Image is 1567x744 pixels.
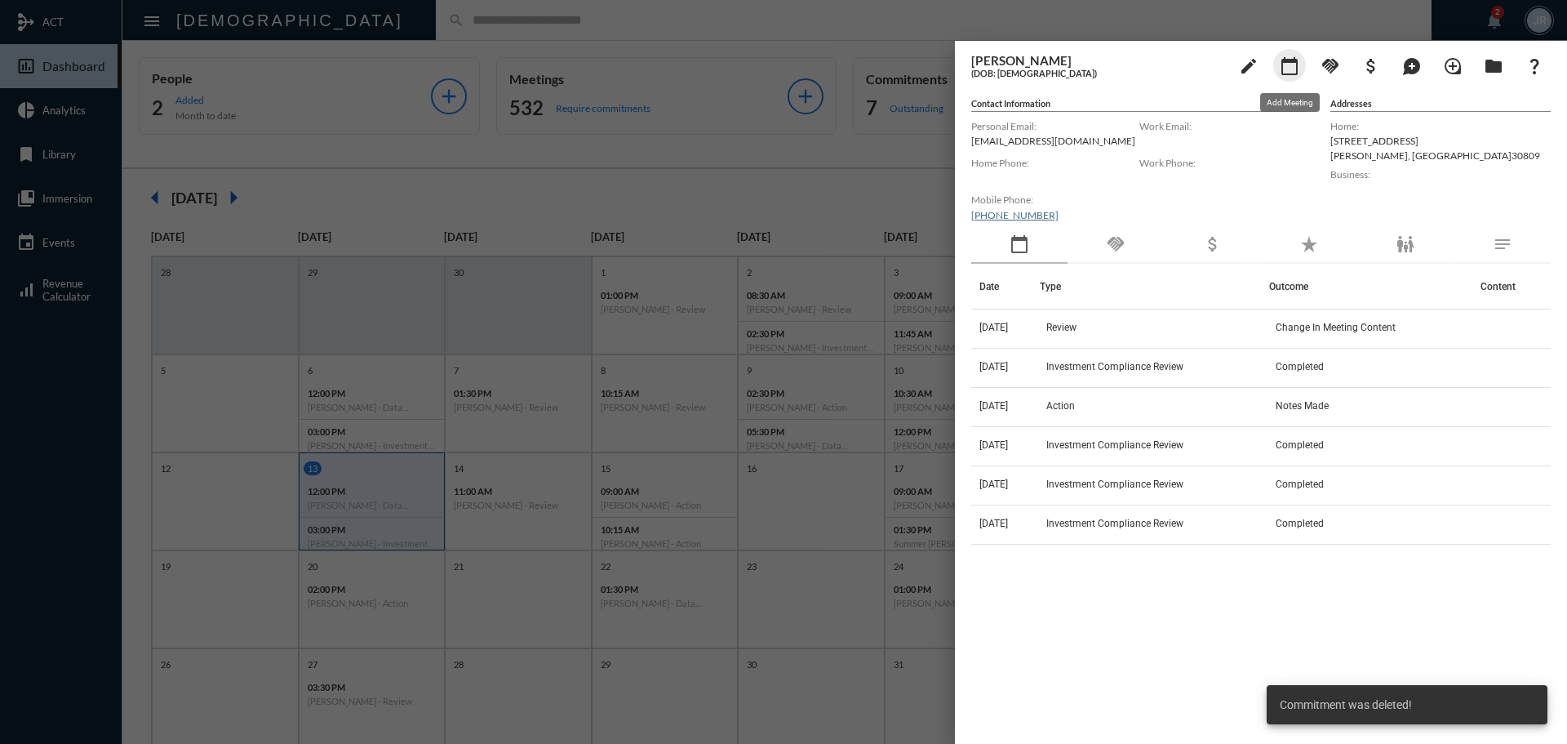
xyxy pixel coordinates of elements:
[971,68,1224,78] h5: (DOB: [DEMOGRAPHIC_DATA])
[1321,56,1340,76] mat-icon: handshake
[971,264,1040,310] th: Date
[1046,439,1183,451] span: Investment Compliance Review
[1273,49,1306,82] button: Add meeting
[1276,322,1396,333] span: Change In Meeting Content
[979,322,1008,333] span: [DATE]
[1493,234,1512,254] mat-icon: notes
[971,209,1059,221] a: [PHONE_NUMBER]
[1046,479,1183,490] span: Investment Compliance Review
[979,439,1008,451] span: [DATE]
[1402,56,1422,76] mat-icon: maps_ugc
[1484,56,1503,76] mat-icon: folder
[971,98,1307,112] h5: Contact Information
[1260,93,1320,112] div: Add Meeting
[971,157,1139,169] label: Home Phone:
[979,479,1008,490] span: [DATE]
[1443,56,1463,76] mat-icon: loupe
[971,53,1224,68] h3: [PERSON_NAME]
[1280,56,1299,76] mat-icon: calendar_today
[971,135,1139,147] p: [EMAIL_ADDRESS][DOMAIN_NAME]
[1276,439,1324,451] span: Completed
[1525,56,1544,76] mat-icon: question_mark
[1046,322,1076,333] span: Review
[1396,234,1415,254] mat-icon: family_restroom
[1355,49,1387,82] button: Add Business
[1040,264,1269,310] th: Type
[1046,518,1183,529] span: Investment Compliance Review
[971,194,1139,206] label: Mobile Phone:
[1232,49,1265,82] button: edit person
[1330,120,1551,132] label: Home:
[1436,49,1469,82] button: Add Introduction
[1106,234,1125,254] mat-icon: handshake
[1396,49,1428,82] button: Add Mention
[1330,135,1551,147] p: [STREET_ADDRESS]
[1314,49,1347,82] button: Add Commitment
[1139,157,1307,169] label: Work Phone:
[1472,264,1551,310] th: Content
[1299,234,1319,254] mat-icon: star_rate
[1280,697,1412,713] span: Commitment was deleted!
[979,400,1008,412] span: [DATE]
[979,361,1008,372] span: [DATE]
[1269,264,1472,310] th: Outcome
[1046,361,1183,372] span: Investment Compliance Review
[1330,98,1551,112] h5: Addresses
[1330,149,1551,162] p: [PERSON_NAME] , [GEOGRAPHIC_DATA] 30809
[1276,400,1329,412] span: Notes Made
[1203,234,1223,254] mat-icon: attach_money
[1239,56,1258,76] mat-icon: edit
[971,120,1139,132] label: Personal Email:
[1139,120,1307,132] label: Work Email:
[1477,49,1510,82] button: Archives
[1276,479,1324,490] span: Completed
[1046,400,1075,412] span: Action
[1276,518,1324,529] span: Completed
[1330,168,1551,180] label: Business:
[1276,361,1324,372] span: Completed
[1010,234,1029,254] mat-icon: calendar_today
[1518,49,1551,82] button: What If?
[979,518,1008,529] span: [DATE]
[1361,56,1381,76] mat-icon: attach_money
